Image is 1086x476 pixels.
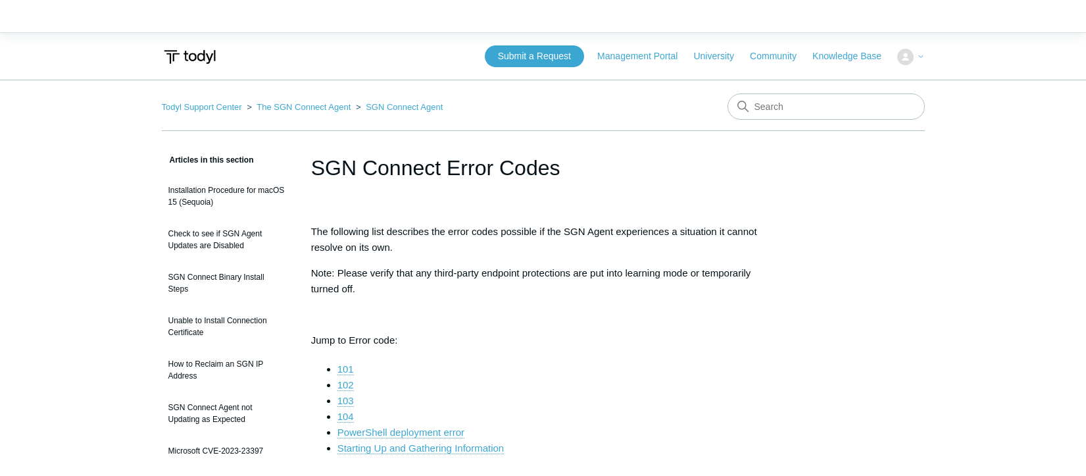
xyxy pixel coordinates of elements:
img: Todyl Support Center Help Center home page [162,45,218,69]
p: Note: Please verify that any third-party endpoint protections are put into learning mode or tempo... [311,265,776,297]
p: The following list describes the error codes possible if the SGN Agent experiences a situation it... [311,224,776,255]
a: Todyl Support Center [162,102,242,112]
a: 104 [337,411,354,423]
a: Check to see if SGN Agent Updates are Disabled [162,221,291,258]
a: How to Reclaim an SGN IP Address [162,352,291,388]
a: 103 [337,395,354,407]
a: The SGN Connect Agent [257,102,351,112]
span: Articles in this section [162,155,254,165]
h1: SGN Connect Error Codes [311,152,776,184]
li: SGN Connect Agent [353,102,443,112]
a: Community [750,49,810,63]
input: Search [728,93,925,120]
a: PowerShell deployment error [337,427,464,438]
a: Knowledge Base [812,49,895,63]
a: Microsoft CVE-2023-23397 [162,438,291,463]
li: Todyl Support Center [162,102,245,112]
a: SGN Connect Binary Install Steps [162,265,291,302]
a: University [693,49,747,63]
a: 101 [337,363,354,375]
a: Starting Up and Gathering Information [337,442,504,454]
a: SGN Connect Agent not Updating as Expected [162,395,291,432]
a: 102 [337,379,354,391]
a: Unable to Install Connection Certificate [162,308,291,345]
p: Jump to Error code: [311,332,776,348]
a: SGN Connect Agent [366,102,443,112]
a: Installation Procedure for macOS 15 (Sequoia) [162,178,291,215]
a: Submit a Request [485,45,584,67]
li: The SGN Connect Agent [244,102,353,112]
a: Management Portal [597,49,691,63]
